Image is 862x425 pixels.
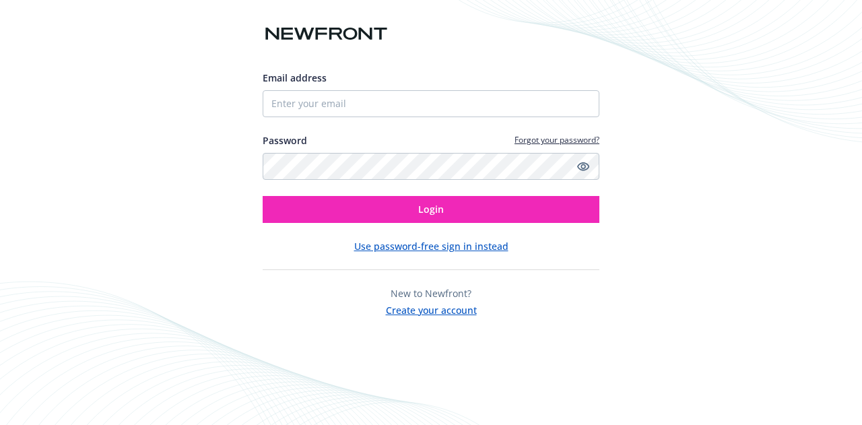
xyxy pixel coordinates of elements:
button: Login [263,196,599,223]
span: Email address [263,71,327,84]
button: Create your account [386,300,477,317]
span: New to Newfront? [391,287,471,300]
label: Password [263,133,307,148]
span: Login [418,203,444,216]
input: Enter your password [263,153,599,180]
button: Use password-free sign in instead [354,239,508,253]
a: Forgot your password? [515,134,599,145]
a: Show password [575,158,591,174]
img: Newfront logo [263,22,390,46]
input: Enter your email [263,90,599,117]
